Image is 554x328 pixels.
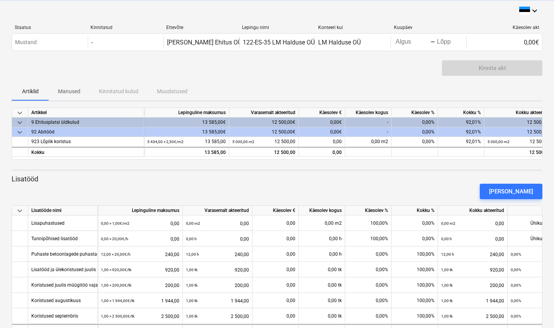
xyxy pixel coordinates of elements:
[256,262,295,277] div: 0,00
[299,308,345,324] div: 0,00 tk
[345,308,392,324] div: 0,00%
[256,231,295,246] div: 0,00
[299,206,345,215] div: Käesolev kogus
[438,108,484,118] div: Kokku %
[186,308,249,324] div: 2 500,00
[31,262,96,277] div: Lisatööd ja ülekoristused juulis
[392,206,438,215] div: Kokku %
[392,277,438,293] div: 100,00%
[299,215,345,231] div: 0,00 m2
[232,148,295,157] div: 12 500,00
[394,25,464,30] div: Kuupäev
[441,215,504,231] div: 0,00
[511,283,521,287] small: 0,00%
[345,262,392,277] div: 0,00%
[345,127,392,137] div: -
[186,246,249,262] div: 240,00
[186,231,249,247] div: 0,00
[101,237,128,241] small: 0,00 × 20,00€ / h
[186,221,200,226] small: 0,00 m2
[345,293,392,308] div: 0,00%
[101,293,179,309] div: 1 944,00
[441,277,504,293] div: 200,00
[186,237,197,241] small: 0,00 h
[28,206,98,215] div: Lisatööde nimi
[441,293,504,309] div: 1 944,00
[511,268,521,272] small: 0,00%
[489,186,533,196] div: [PERSON_NAME]
[186,252,199,256] small: 12,00 h
[256,293,295,308] div: 0,00
[299,277,345,293] div: 0,00 tk
[511,299,521,303] small: 0,00%
[183,206,252,215] div: Varasemalt akteeritud
[256,277,295,293] div: 0,00
[530,6,539,15] i: keyboard_arrow_down
[345,277,392,293] div: 0,00%
[435,37,472,48] input: Lõpp
[31,293,81,308] div: Koristused augustikuus
[392,137,438,147] div: 0,00%
[484,147,554,157] div: 12 500,00
[15,108,24,118] span: keyboard_arrow_down
[299,262,345,277] div: 0,00 tk
[186,262,249,278] div: 920,00
[252,206,299,215] div: Käesolev €
[15,206,24,215] span: keyboard_arrow_down
[101,215,179,231] div: 0,00
[186,314,198,318] small: 1,00 tk
[144,118,229,127] div: 13 585,00€
[392,215,438,231] div: 0,00%
[28,108,144,118] div: Artikkel
[166,25,236,30] div: Ettevõte
[101,231,179,247] div: 0,00
[488,137,551,147] div: 12 500,00
[186,277,249,293] div: 200,00
[484,118,554,127] div: 12 500,00€
[28,147,144,157] div: Kokku
[441,299,453,303] small: 1,00 tk
[345,215,392,231] div: 100,00%
[101,221,130,226] small: 0,00 × 1,00€ / m2
[392,108,438,118] div: Käesolev %
[392,293,438,308] div: 100,00%
[345,137,392,147] div: 0,00 m2
[243,39,315,46] div: 122-ES-35 LM Halduse OÜ
[511,314,521,318] small: 0,00%
[147,140,184,144] small: 5 434,00 × 2,50€ / m2
[186,293,249,309] div: 1 944,00
[101,268,131,272] small: 1,00 × 920,00€ / tk
[101,299,135,303] small: 1,00 × 1 944,00€ / tk
[441,283,453,287] small: 1,00 tk
[438,206,508,215] div: Kokku akteeritud
[299,231,345,246] div: 0,00 h
[91,39,93,46] div: -
[232,137,295,147] div: 12 500,00
[101,262,179,278] div: 920,00
[511,252,521,256] small: 0,00%
[345,118,392,127] div: -
[229,118,299,127] div: 12 500,00€
[101,308,179,324] div: 2 500,00
[167,39,242,46] div: [PERSON_NAME] Ehitus OÜ
[186,283,198,287] small: 1,00 tk
[441,237,452,241] small: 0,00 h
[58,87,80,96] p: Manused
[144,127,229,137] div: 13 585,00€
[256,308,295,324] div: 0,00
[229,108,299,118] div: Varasemalt akteeritud
[480,184,542,199] button: [PERSON_NAME]
[101,252,131,256] small: 12,00 × 20,00€ / h
[394,37,430,48] input: Algus
[98,206,183,215] div: Lepinguline maksumus
[186,299,198,303] small: 1,00 tk
[31,137,141,147] div: 923 Lõplik koristus
[466,36,542,48] div: 0,00€
[318,39,361,46] div: LM Halduse OÜ
[15,25,84,30] div: Staatus
[441,262,504,278] div: 920,00
[15,38,37,46] p: Mustand
[101,277,179,293] div: 200,00
[101,314,135,318] small: 1,00 × 2 500,00€ / tk
[345,206,392,215] div: Käesolev %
